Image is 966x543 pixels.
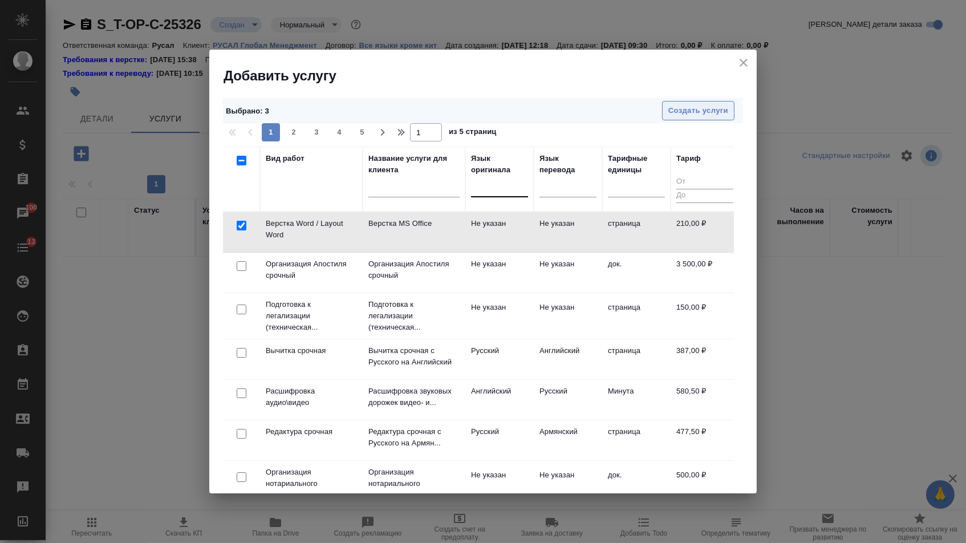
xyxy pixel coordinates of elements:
[368,153,460,176] div: Название услуги для клиента
[353,127,371,138] span: 5
[285,123,303,141] button: 2
[671,212,739,252] td: 210,00 ₽
[676,189,733,203] input: До
[662,101,734,121] button: Создать услуги
[539,153,596,176] div: Язык перевода
[534,380,602,420] td: Русский
[534,253,602,293] td: Не указан
[368,258,460,281] p: Организация Апостиля срочный
[266,467,357,501] p: Организация нотариального удостоверен...
[676,153,701,164] div: Тариф
[266,258,357,281] p: Организация Апостиля срочный
[602,380,671,420] td: Минута
[602,339,671,379] td: страница
[671,420,739,460] td: 477,50 ₽
[465,296,534,336] td: Не указан
[668,104,728,117] span: Создать услуги
[465,420,534,460] td: Русский
[671,464,739,504] td: 500,00 ₽
[330,127,348,138] span: 4
[368,426,460,449] p: Редактура срочная с Русского на Армян...
[368,386,460,408] p: Расшифровка звуковых дорожек видео- и...
[602,212,671,252] td: страница
[226,107,269,115] span: Выбрано : 3
[534,420,602,460] td: Армянский
[465,380,534,420] td: Английский
[307,127,326,138] span: 3
[602,420,671,460] td: страница
[465,464,534,504] td: Не указан
[368,218,460,229] p: Верстка MS Office
[534,339,602,379] td: Английский
[534,464,602,504] td: Не указан
[534,212,602,252] td: Не указан
[671,253,739,293] td: 3 500,00 ₽
[266,299,357,333] p: Подготовка к легализации (техническая...
[368,467,460,501] p: Организация нотариального удостоверен...
[266,386,357,408] p: Расшифровка аудио\видео
[266,345,357,356] p: Вычитка срочная
[449,125,497,141] span: из 5 страниц
[224,67,757,85] h2: Добавить услугу
[671,380,739,420] td: 580,50 ₽
[471,153,528,176] div: Язык оригинала
[671,296,739,336] td: 150,00 ₽
[534,296,602,336] td: Не указан
[266,218,357,241] p: Верстка Word / Layout Word
[353,123,371,141] button: 5
[368,299,460,333] p: Подготовка к легализации (техническая...
[602,253,671,293] td: док.
[330,123,348,141] button: 4
[465,212,534,252] td: Не указан
[465,253,534,293] td: Не указан
[307,123,326,141] button: 3
[602,464,671,504] td: док.
[676,175,733,189] input: От
[266,426,357,437] p: Редактура срочная
[671,339,739,379] td: 387,00 ₽
[285,127,303,138] span: 2
[735,54,752,71] button: close
[602,296,671,336] td: страница
[465,339,534,379] td: Русский
[266,153,305,164] div: Вид работ
[368,345,460,368] p: Вычитка срочная с Русского на Английский
[608,153,665,176] div: Тарифные единицы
